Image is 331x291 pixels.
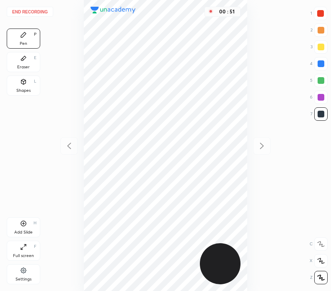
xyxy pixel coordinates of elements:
[310,107,328,121] div: 7
[34,56,36,60] div: E
[310,91,328,104] div: 6
[34,32,36,36] div: P
[13,254,34,258] div: Full screen
[310,237,328,251] div: C
[310,57,328,70] div: 4
[20,42,27,46] div: Pen
[34,79,36,83] div: L
[310,74,328,87] div: 5
[16,277,31,281] div: Settings
[217,9,237,15] div: 00 : 51
[17,65,30,69] div: Eraser
[91,7,136,13] img: logo.38c385cc.svg
[34,221,36,225] div: H
[7,7,53,17] button: End recording
[16,88,31,93] div: Shapes
[34,244,36,249] div: F
[310,7,327,20] div: 1
[310,271,328,284] div: Z
[310,254,328,268] div: X
[14,230,33,234] div: Add Slide
[310,23,328,37] div: 2
[310,40,328,54] div: 3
